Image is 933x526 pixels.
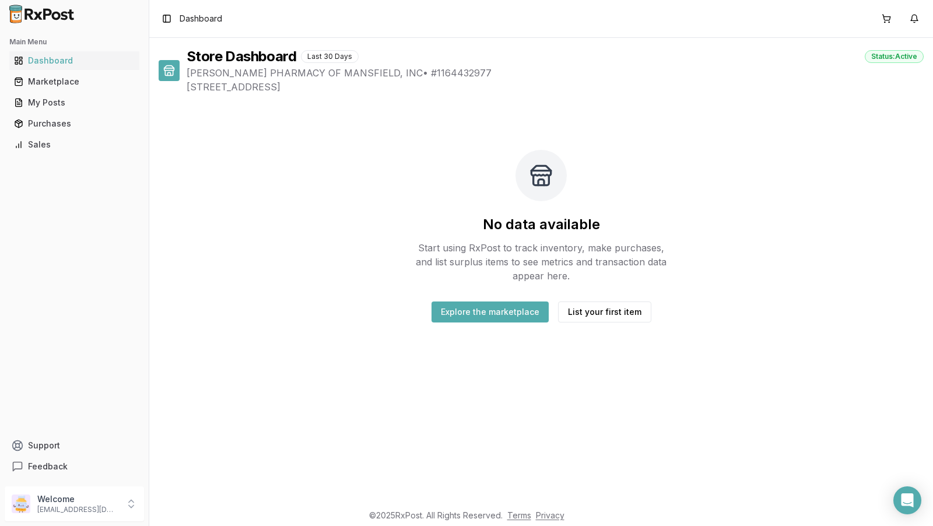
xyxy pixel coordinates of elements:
[865,50,924,63] div: Status: Active
[14,139,135,150] div: Sales
[9,134,139,155] a: Sales
[9,50,139,71] a: Dashboard
[536,510,564,520] a: Privacy
[432,301,549,322] button: Explore the marketplace
[5,72,144,91] button: Marketplace
[5,5,79,23] img: RxPost Logo
[483,215,600,234] h2: No data available
[5,435,144,456] button: Support
[9,71,139,92] a: Marketplace
[893,486,921,514] div: Open Intercom Messenger
[14,118,135,129] div: Purchases
[187,47,296,66] h1: Store Dashboard
[5,114,144,133] button: Purchases
[180,13,222,24] span: Dashboard
[12,495,30,513] img: User avatar
[14,55,135,66] div: Dashboard
[37,493,118,505] p: Welcome
[411,241,672,283] p: Start using RxPost to track inventory, make purchases, and list surplus items to see metrics and ...
[9,92,139,113] a: My Posts
[5,135,144,154] button: Sales
[5,93,144,112] button: My Posts
[507,510,531,520] a: Terms
[28,461,68,472] span: Feedback
[301,50,359,63] div: Last 30 Days
[9,113,139,134] a: Purchases
[5,456,144,477] button: Feedback
[558,301,651,322] button: List your first item
[180,13,222,24] nav: breadcrumb
[9,37,139,47] h2: Main Menu
[37,505,118,514] p: [EMAIL_ADDRESS][DOMAIN_NAME]
[187,80,924,94] span: [STREET_ADDRESS]
[5,51,144,70] button: Dashboard
[14,97,135,108] div: My Posts
[187,66,924,80] span: [PERSON_NAME] PHARMACY OF MANSFIELD, INC • # 1164432977
[14,76,135,87] div: Marketplace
